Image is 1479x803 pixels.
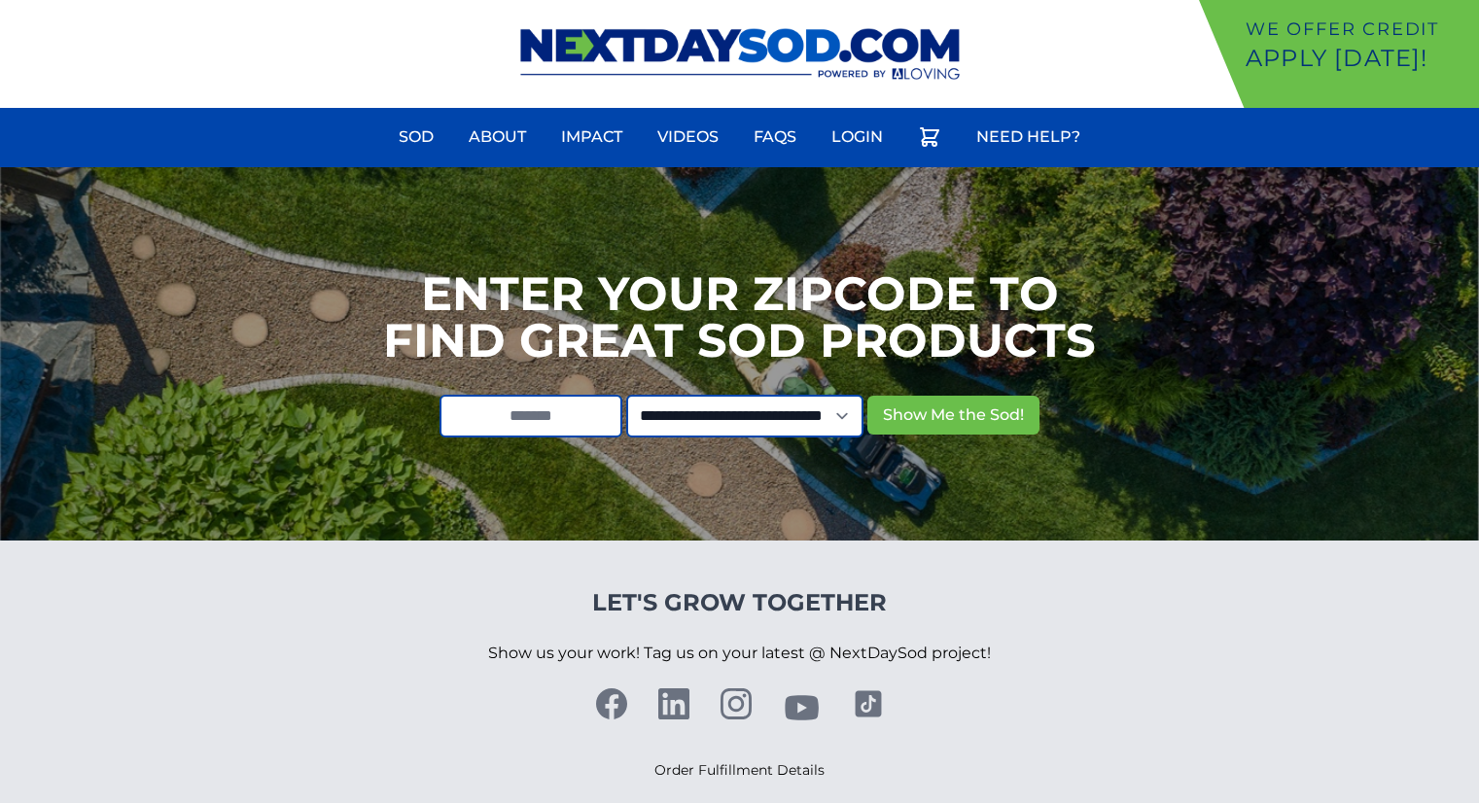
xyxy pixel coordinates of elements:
a: Login [820,114,895,160]
button: Show Me the Sod! [867,396,1039,435]
p: Apply [DATE]! [1246,43,1471,74]
a: About [457,114,538,160]
h4: Let's Grow Together [488,587,991,618]
a: Videos [646,114,730,160]
a: Need Help? [965,114,1092,160]
a: FAQs [742,114,808,160]
a: Sod [387,114,445,160]
a: Impact [549,114,634,160]
a: Order Fulfillment Details [654,761,825,779]
p: Show us your work! Tag us on your latest @ NextDaySod project! [488,618,991,688]
p: We offer Credit [1246,16,1471,43]
h1: Enter your Zipcode to Find Great Sod Products [383,270,1096,364]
